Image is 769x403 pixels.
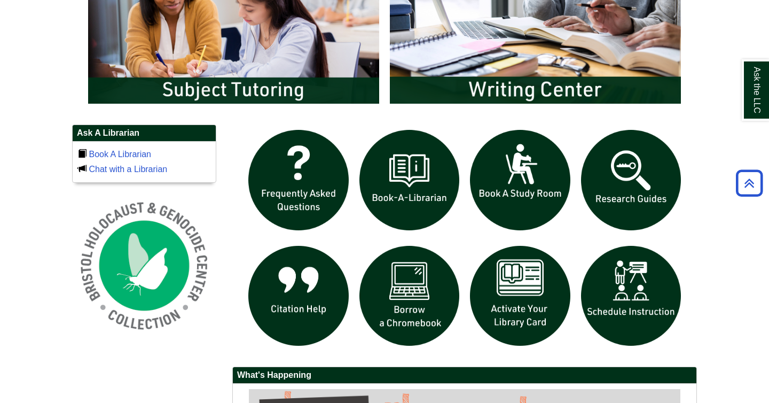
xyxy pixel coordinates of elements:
[89,150,151,159] a: Book A Librarian
[243,125,354,236] img: frequently asked questions
[89,165,167,174] a: Chat with a Librarian
[72,193,216,338] img: Holocaust and Genocide Collection
[354,125,465,236] img: Book a Librarian icon links to book a librarian web page
[354,241,465,352] img: Borrow a chromebook icon links to the borrow a chromebook web page
[732,176,766,190] a: Back to Top
[465,241,576,352] img: activate Library Card icon links to form to activate student ID into library card
[73,125,216,142] h2: Ask A Librarian
[243,241,354,352] img: citation help icon links to citation help guide page
[243,125,686,356] div: slideshow
[576,125,687,236] img: Research Guides icon links to research guides web page
[233,367,696,384] h2: What's Happening
[465,125,576,236] img: book a study room icon links to book a study room web page
[576,241,687,352] img: For faculty. Schedule Library Instruction icon links to form.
